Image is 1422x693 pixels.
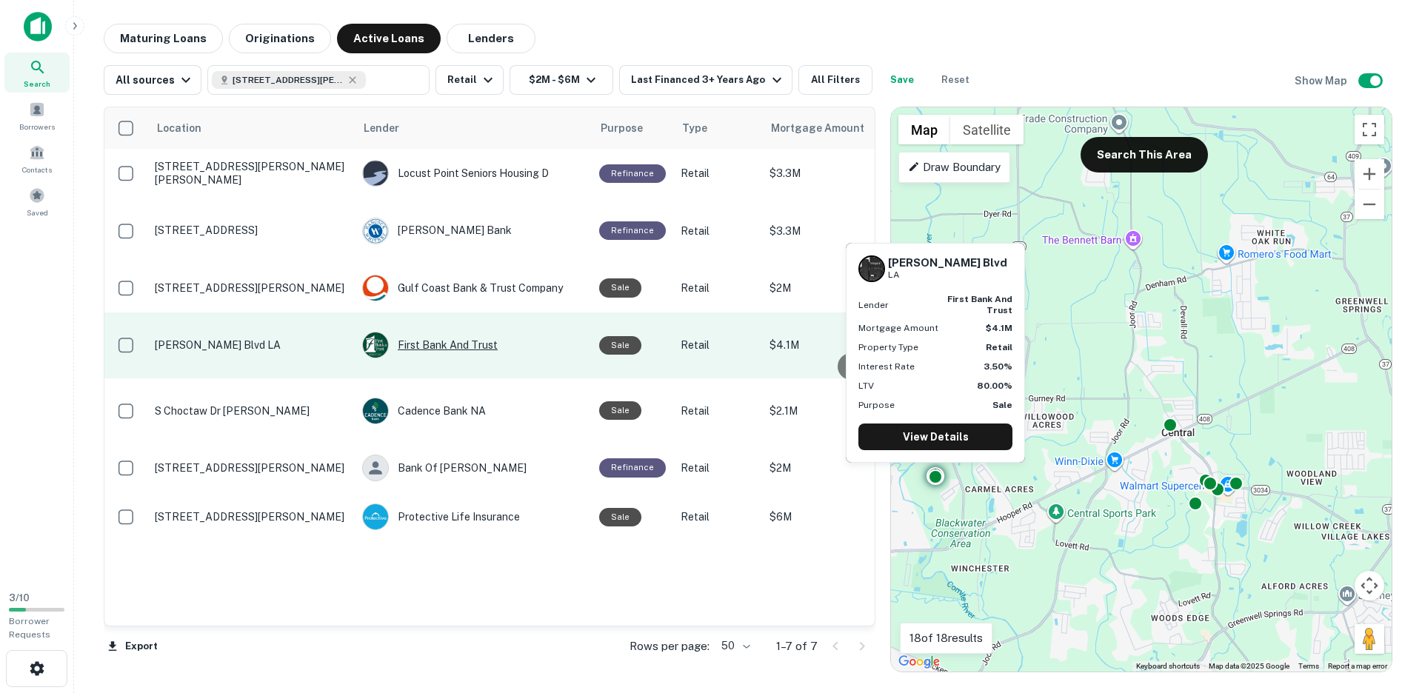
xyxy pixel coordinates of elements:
p: $4.1M [770,337,918,353]
button: Zoom in [1355,159,1384,189]
iframe: Chat Widget [1348,575,1422,646]
button: Active Loans [337,24,441,53]
div: 0 0 [891,107,1392,672]
a: Borrowers [4,96,70,135]
button: Export [104,635,161,657]
span: Saved [27,207,48,218]
div: Sale [599,508,641,526]
button: Keyboard shortcuts [1136,661,1200,672]
button: $2M - $6M [510,65,613,95]
button: Map camera controls [1355,571,1384,600]
button: Save your search to get updates of matches that match your search criteria. [878,65,926,95]
span: [STREET_ADDRESS][PERSON_NAME] [233,73,344,87]
img: picture [363,398,388,423]
img: picture [363,161,388,186]
th: Purpose [592,107,673,149]
a: Terms (opens in new tab) [1298,662,1319,670]
span: Contacts [22,164,52,175]
th: Lender [355,107,592,149]
img: capitalize-icon.png [24,12,52,41]
button: Maturing Loans [104,24,223,53]
strong: Retail [986,342,1012,352]
p: LA [888,268,1007,282]
button: Show satellite imagery [950,115,1024,144]
a: View Details [858,423,1012,450]
button: Search This Area [1081,137,1208,173]
button: Originations [229,24,331,53]
button: All Filters [798,65,872,95]
p: Rows per page: [630,637,710,655]
button: All sources [104,65,201,95]
span: Map data ©2025 Google [1209,662,1289,670]
span: Mortgage Amount [771,119,884,137]
p: Draw Boundary [908,158,1001,176]
span: Borrower Requests [9,616,50,640]
span: Lender [364,119,399,137]
span: 3 / 10 [9,592,30,603]
div: Locust Point Seniors Housing D [362,160,584,187]
p: [STREET_ADDRESS][PERSON_NAME] [155,281,347,295]
p: Retail [681,280,755,296]
p: [STREET_ADDRESS][PERSON_NAME] [155,510,347,523]
img: picture [363,275,388,301]
img: picture [363,504,388,529]
p: $2.1M [770,403,918,419]
button: Lenders [447,24,535,53]
p: LTV [858,379,874,392]
p: Lender [858,298,889,312]
span: Borrowers [19,121,55,133]
div: Last Financed 3+ Years Ago [631,71,785,89]
th: Mortgage Amount [762,107,925,149]
div: [PERSON_NAME] Bank [362,218,584,244]
p: $3.3M [770,223,918,239]
p: $6M [770,509,918,525]
a: Report a map error [1328,662,1387,670]
p: Interest Rate [858,360,915,373]
p: Retail [681,337,755,353]
div: This loan purpose was for refinancing [599,221,666,240]
button: Show street map [898,115,950,144]
p: 18 of 18 results [909,629,983,647]
p: [STREET_ADDRESS][PERSON_NAME] [155,461,347,475]
img: Google [895,652,944,672]
button: Retail [435,65,504,95]
p: 1–7 of 7 [776,637,818,655]
th: Location [147,107,355,149]
th: Type [673,107,762,149]
p: Retail [681,165,755,181]
strong: Sale [992,400,1012,410]
p: [PERSON_NAME] Blvd LA [155,338,347,352]
strong: first bank and trust [947,294,1012,315]
a: Contacts [4,138,70,178]
strong: 3.50% [984,361,1012,372]
span: Location [156,119,221,137]
div: 50 [715,635,752,657]
span: Type [682,119,727,137]
p: Retail [681,460,755,476]
p: Retail [681,223,755,239]
button: Last Financed 3+ Years Ago [619,65,792,95]
p: $2M [770,280,918,296]
p: $2M [770,460,918,476]
img: picture [363,218,388,244]
p: S Choctaw Dr [PERSON_NAME] [155,404,347,418]
p: $3.3M [770,165,918,181]
div: Sale [599,401,641,420]
div: Cadence Bank NA [362,398,584,424]
div: This loan purpose was for refinancing [599,458,666,477]
div: Protective Life Insurance [362,503,584,530]
button: Zoom out [1355,190,1384,219]
div: First Bank And Trust [362,332,584,358]
h6: [PERSON_NAME] Blvd [888,256,1007,269]
h6: Show Map [1295,73,1349,89]
p: Purpose [858,398,895,412]
div: This loan purpose was for refinancing [599,164,666,183]
a: Search [4,53,70,93]
button: Toggle fullscreen view [1355,115,1384,144]
p: Mortgage Amount [858,321,938,335]
strong: 80.00% [977,381,1012,391]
